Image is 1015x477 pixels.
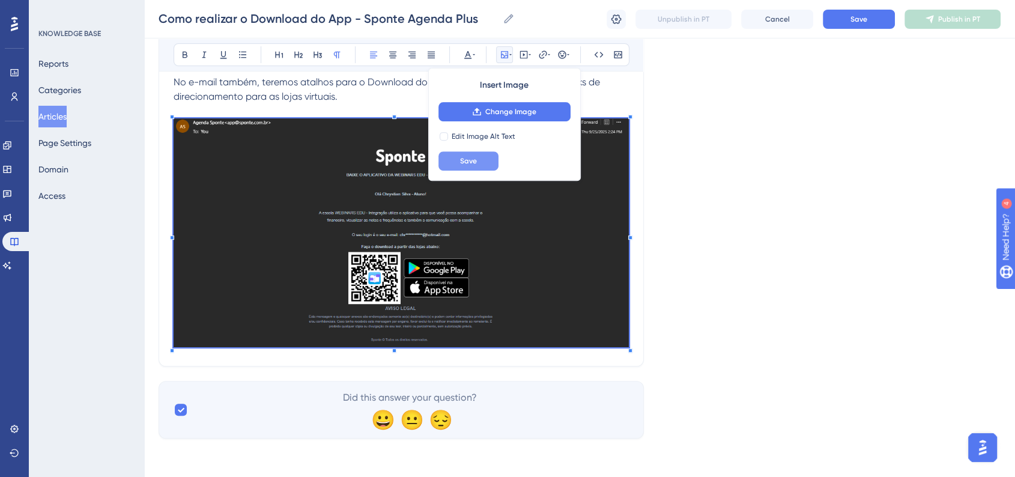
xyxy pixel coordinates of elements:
[823,10,895,29] button: Save
[83,6,87,16] div: 4
[452,132,515,141] span: Edit Image Alt Text
[480,78,529,93] span: Insert Image
[38,185,65,207] button: Access
[741,10,813,29] button: Cancel
[159,10,498,27] input: Article Name
[371,410,390,429] div: 😀
[635,10,732,29] button: Unpublish in PT
[460,156,477,166] span: Save
[38,106,67,127] button: Articles
[38,132,91,154] button: Page Settings
[174,76,602,102] span: No e-mail também, teremos atalhos para o Download do App, tanto um QR Code, como links de direcio...
[38,159,68,180] button: Domain
[400,410,419,429] div: 😐
[438,102,571,121] button: Change Image
[429,410,448,429] div: 😔
[28,3,75,17] span: Need Help?
[343,390,477,405] span: Did this answer your question?
[438,151,498,171] button: Save
[38,29,101,38] div: KNOWLEDGE BASE
[38,79,81,101] button: Categories
[938,14,980,24] span: Publish in PT
[658,14,709,24] span: Unpublish in PT
[850,14,867,24] span: Save
[765,14,790,24] span: Cancel
[485,107,536,117] span: Change Image
[904,10,1001,29] button: Publish in PT
[38,53,68,74] button: Reports
[965,430,1001,466] iframe: UserGuiding AI Assistant Launcher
